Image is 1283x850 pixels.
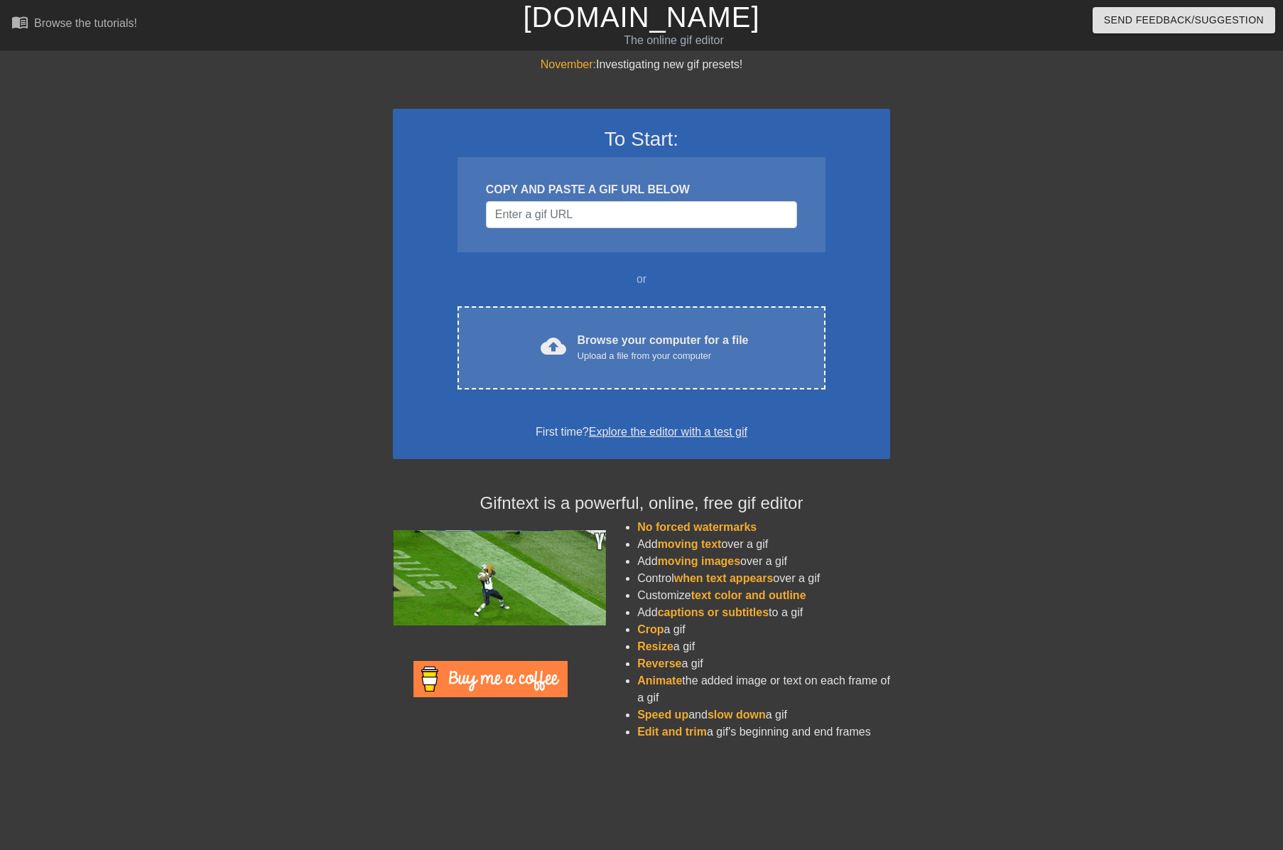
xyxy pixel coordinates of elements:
span: menu_book [11,14,28,31]
div: or [430,271,853,288]
a: Browse the tutorials! [11,14,137,36]
li: a gif [637,655,890,672]
li: a gif [637,621,890,638]
div: The online gif editor [435,32,913,49]
a: [DOMAIN_NAME] [523,1,759,33]
button: Send Feedback/Suggestion [1093,7,1275,33]
div: Upload a file from your computer [578,349,749,363]
h3: To Start: [411,127,872,151]
li: Add over a gif [637,553,890,570]
span: Speed up [637,709,688,721]
li: a gif [637,638,890,655]
li: and a gif [637,706,890,723]
span: moving text [658,538,722,550]
input: Username [486,201,797,228]
span: captions or subtitles [658,606,769,618]
li: a gif's beginning and end frames [637,723,890,741]
span: Edit and trim [637,726,707,738]
div: Investigating new gif presets! [393,56,890,73]
span: when text appears [674,572,774,584]
img: Buy Me A Coffee [413,661,568,697]
span: text color and outline [691,589,806,601]
span: moving images [658,555,740,567]
div: COPY AND PASTE A GIF URL BELOW [486,181,797,198]
li: Customize [637,587,890,604]
span: Send Feedback/Suggestion [1104,11,1264,29]
h4: Gifntext is a powerful, online, free gif editor [393,493,890,514]
span: Animate [637,674,682,687]
a: Explore the editor with a test gif [589,426,747,438]
div: Browse your computer for a file [578,332,749,363]
li: the added image or text on each frame of a gif [637,672,890,706]
span: Crop [637,623,664,635]
div: First time? [411,424,872,441]
span: November: [541,58,596,70]
span: No forced watermarks [637,521,757,533]
span: slow down [708,709,766,721]
img: football_small.gif [393,530,606,625]
li: Add over a gif [637,536,890,553]
span: Resize [637,640,673,652]
span: Reverse [637,657,681,669]
div: Browse the tutorials! [34,17,137,29]
span: cloud_upload [541,333,566,359]
li: Add to a gif [637,604,890,621]
li: Control over a gif [637,570,890,587]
